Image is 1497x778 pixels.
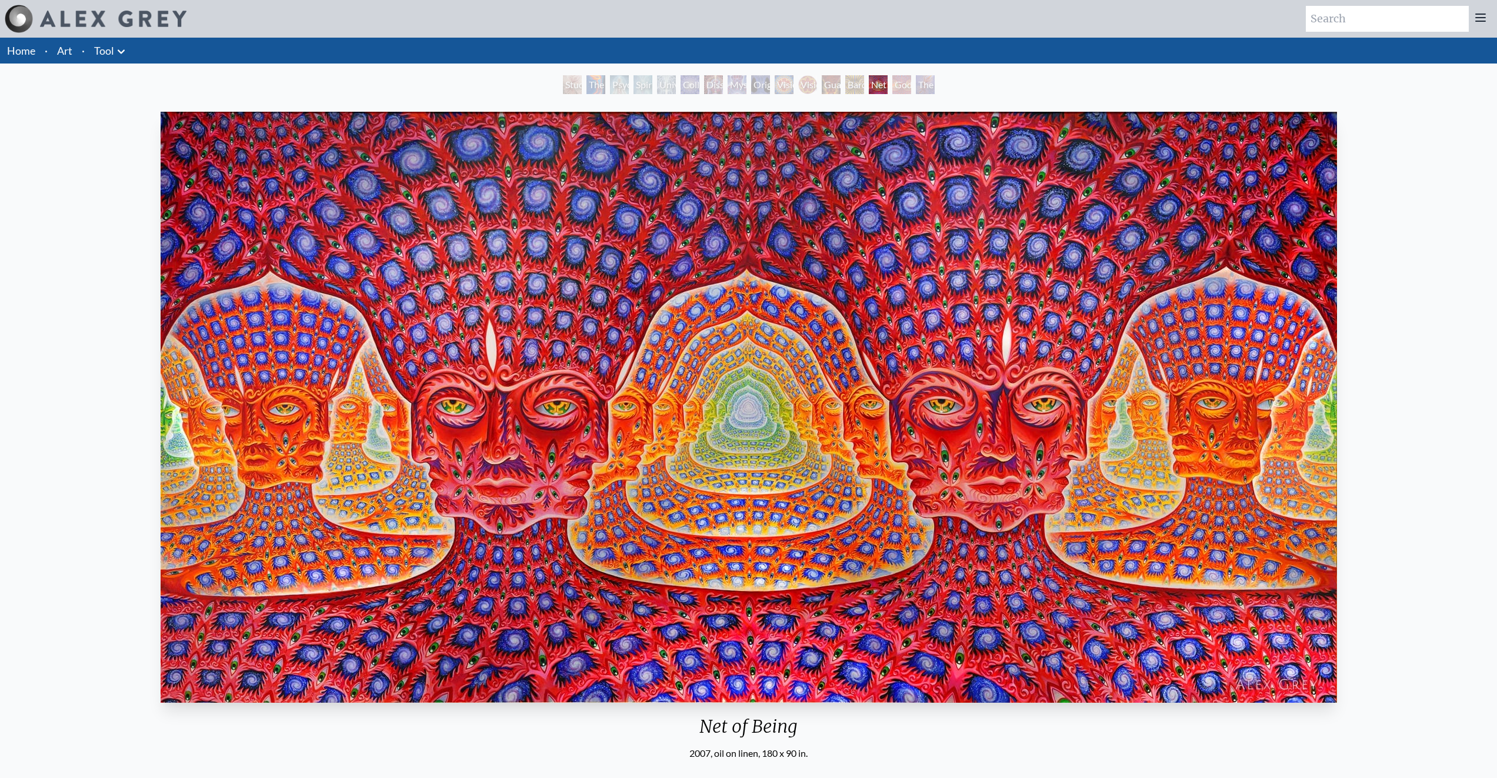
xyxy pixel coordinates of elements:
[822,75,841,94] div: Guardian of Infinite Vision
[892,75,911,94] div: Godself
[916,75,935,94] div: The Great Turn
[94,42,114,59] a: Tool
[704,75,723,94] div: Dissectional Art for Tool's Lateralus CD
[775,75,793,94] div: Vision Crystal
[869,75,888,94] div: Net of Being
[751,75,770,94] div: Original Face
[1306,6,1469,32] input: Search
[77,38,89,64] li: ·
[57,42,72,59] a: Art
[634,75,652,94] div: Spiritual Energy System
[586,75,605,94] div: The Torch
[610,75,629,94] div: Psychic Energy System
[156,746,1342,760] div: 2007, oil on linen, 180 x 90 in.
[657,75,676,94] div: Universal Mind Lattice
[681,75,699,94] div: Collective Vision
[156,716,1342,746] div: Net of Being
[563,75,582,94] div: Study for the Great Turn
[845,75,864,94] div: Bardo Being
[161,112,1337,703] img: Net-of-Being-2021-Alex-Grey-watermarked.jpeg
[798,75,817,94] div: Vision Crystal Tondo
[7,44,35,57] a: Home
[728,75,746,94] div: Mystic Eye
[40,38,52,64] li: ·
